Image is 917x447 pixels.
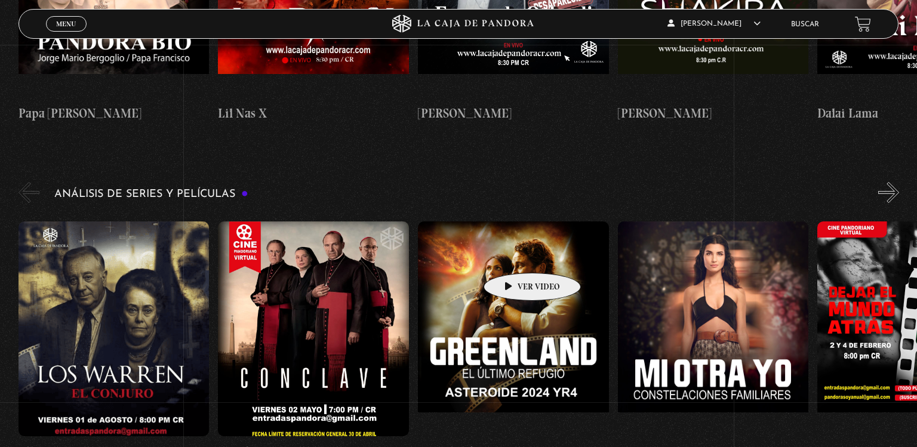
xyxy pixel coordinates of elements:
button: Next [878,182,899,203]
span: Cerrar [53,30,81,39]
span: Menu [56,20,76,27]
a: View your shopping cart [855,16,871,32]
h4: Papa [PERSON_NAME] [19,104,210,123]
h3: Análisis de series y películas [54,189,248,200]
button: Previous [19,182,39,203]
a: Buscar [791,21,819,28]
h4: [PERSON_NAME] [418,104,609,123]
h4: [PERSON_NAME] [618,104,809,123]
span: [PERSON_NAME] [667,20,761,27]
h4: Lil Nas X [218,104,409,123]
